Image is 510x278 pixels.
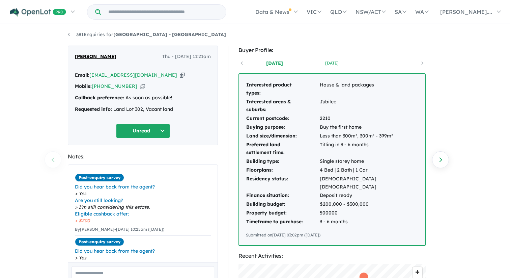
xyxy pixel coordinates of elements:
td: 4 Bed | 2 Bath | 1 Car [319,166,418,175]
td: Jubilee [319,98,418,115]
div: Land Lot 302, Vacant land [75,105,211,113]
td: Floorplans: [246,166,319,175]
span: [PERSON_NAME].... [440,8,492,15]
input: Try estate name, suburb, builder or developer [102,5,225,19]
span: Yes [75,190,211,197]
span: Yes [75,254,211,261]
span: $200 [75,217,211,224]
a: [EMAIL_ADDRESS][DOMAIN_NAME] [89,72,177,78]
button: Zoom in [413,267,422,277]
span: [PERSON_NAME] [75,53,116,61]
td: 500000 [319,209,418,218]
td: Interested product types: [246,81,319,98]
i: Eligible cashback offer: [75,211,129,217]
div: As soon as possible! [75,94,211,102]
small: By [PERSON_NAME] - [DATE] 10:25am ([DATE]) [75,227,164,232]
span: Are you still looking? [75,261,211,268]
strong: Callback preference: [75,95,124,101]
td: Land size/dimension: [246,132,319,141]
div: Buyer Profile: [238,46,426,55]
nav: breadcrumb [68,31,442,39]
td: 2210 [319,114,418,123]
button: Unread [116,124,170,138]
td: Building budget: [246,200,319,209]
td: [DEMOGRAPHIC_DATA] [DEMOGRAPHIC_DATA] [319,175,418,192]
a: 381Enquiries for[GEOGRAPHIC_DATA] - [GEOGRAPHIC_DATA] [68,31,226,37]
td: Property budget: [246,209,319,218]
span: Are you still looking? [75,197,211,204]
td: Interested areas & suburbs: [246,98,319,115]
span: Post-enquiry survey [75,238,124,246]
td: Building type: [246,157,319,166]
td: Finance situation: [246,191,319,200]
button: Copy [140,83,145,90]
img: Openlot PRO Logo White [10,8,66,17]
td: Deposit ready [319,191,418,200]
div: Notes: [68,152,218,161]
td: Single storey home [319,157,418,166]
td: Residency status: [246,175,319,192]
a: [DATE] [303,60,361,67]
span: I'm still considering this estate. [75,204,211,210]
strong: Email: [75,72,89,78]
td: Preferred land settlement time: [246,141,319,157]
a: [PHONE_NUMBER] [92,83,137,89]
strong: Mobile: [75,83,92,89]
span: Did you hear back from the agent? [75,248,211,254]
button: Copy [180,72,185,79]
span: Post-enquiry survey [75,174,124,182]
td: Titling in 3 - 6 months [319,141,418,157]
td: 3 - 6 months [319,218,418,226]
td: House & land packages [319,81,418,98]
div: Submitted on [DATE] 03:02pm ([DATE]) [246,232,418,238]
td: Less than 300m², 300m² - 399m² [319,132,418,141]
strong: Requested info: [75,106,112,112]
strong: [GEOGRAPHIC_DATA] - [GEOGRAPHIC_DATA] [113,31,226,37]
td: Current postcode: [246,114,319,123]
a: [DATE] [246,60,303,67]
td: $200,000 - $300,000 [319,200,418,209]
td: Timeframe to purchase: [246,218,319,226]
td: Buying purpose: [246,123,319,132]
td: Buy the first home [319,123,418,132]
span: Thu - [DATE] 11:21am [162,53,211,61]
div: Recent Activities: [238,251,426,260]
span: Did you hear back from the agent? [75,183,211,190]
